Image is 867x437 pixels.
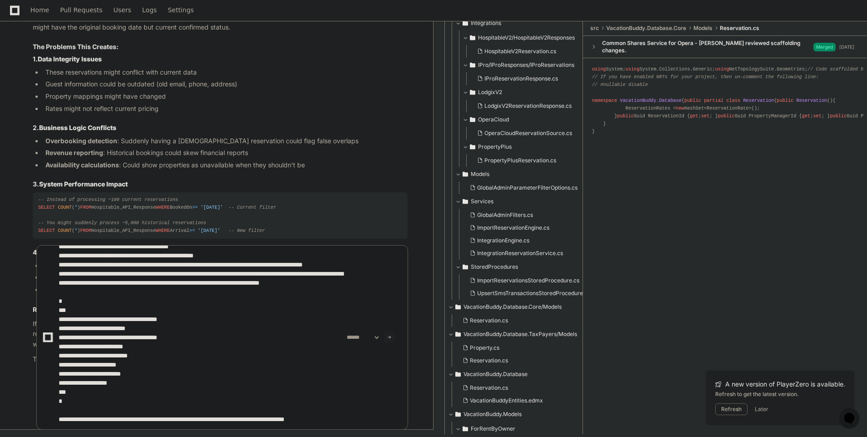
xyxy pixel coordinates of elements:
span: // If you have enabled NRTs for your project, then un-comment the following line: [592,74,819,80]
span: Reservation.cs [720,25,759,32]
span: WHERE [156,228,170,233]
span: ImportReservationEngine.cs [477,224,549,231]
span: set [701,113,709,118]
span: >= [189,228,195,233]
span: SELECT [38,205,55,210]
div: Start new chat [31,67,149,76]
button: PropertyPlusReservation.cs [473,154,585,167]
span: OperaCloud [478,116,509,123]
button: HospitableV2/HospitableV2Responses [463,30,591,45]
svg: Directory [463,18,468,29]
span: PropertyPlus [478,143,512,151]
button: IProReservationResponse.cs [473,72,585,85]
li: : Suddenly having a [DEMOGRAPHIC_DATA] reservation could flag false overlaps [43,136,408,146]
div: System; System.Collections.Generic; NetTopologySuite.Geometries; { { { ReservationRates = HashSet... [592,65,858,136]
strong: Availability calculations [45,161,119,169]
span: >= [192,205,198,210]
button: Integrations [455,16,591,30]
svg: Directory [463,169,468,180]
span: using [626,66,640,72]
span: Pull Requests [60,7,102,13]
svg: Directory [470,141,475,152]
span: Home [30,7,49,13]
span: WHERE [156,205,170,210]
p: : Guest originally booked for [DATE] weekend years ago, cancelled, rebooked several times. The sy... [33,12,408,33]
span: Reservation [743,97,774,103]
button: HospitableV2Reservation.cs [473,45,585,58]
strong: Revenue reporting [45,149,103,156]
span: new [676,105,684,111]
div: Common Shares Service for Opera - [PERSON_NAME] reviewed scaffolding changes. [602,40,813,54]
button: OperaCloudReservationSource.cs [473,127,585,140]
span: Logs [142,7,157,13]
span: get [802,113,810,118]
div: [DATE] [839,43,854,50]
span: LodgixV2 [478,89,502,96]
div: ( ) Hospitable_API_Response BookedOn ( ) Hospitable_API_Response Arrival [38,196,402,235]
h4: 2. [33,123,408,132]
span: Models [471,171,489,178]
button: Refresh [715,403,747,415]
span: -- Current filter [229,205,276,210]
button: Later [755,406,768,413]
span: src [590,25,599,32]
li: Rates might not reflect current pricing [43,104,408,114]
span: COUNT [58,205,72,210]
span: '[DATE]' [200,205,223,210]
span: '[DATE]' [198,228,220,233]
strong: Business Logic Conflicts [39,124,116,131]
strong: Overbooking detection [45,137,117,145]
span: HospitableV2/HospitableV2Responses [478,34,575,41]
span: Settings [168,7,194,13]
span: get [690,113,698,118]
button: Services [455,194,591,209]
span: VacationBuddy.Database [620,97,682,103]
span: Users [114,7,131,13]
button: GlobalAdminFilters.cs [466,209,585,221]
span: public [684,97,701,103]
a: Powered byPylon [64,95,110,102]
h4: 3. [33,180,408,189]
button: LodgixV2ReservationResponse.cs [473,100,585,112]
svg: Directory [470,60,475,70]
span: Models [693,25,713,32]
span: GlobalAdminFilters.cs [477,211,533,219]
span: public [830,113,847,118]
img: 1736555170064-99ba0984-63c1-480f-8ee9-699278ef63ed [9,67,25,84]
span: PropertyPlusReservation.cs [484,157,556,164]
span: FROM [80,205,91,210]
span: -- New filter [229,228,265,233]
svg: Directory [470,114,475,125]
span: () [777,97,832,103]
li: : Historical bookings could skew financial reports [43,148,408,158]
span: OperaCloudReservationSource.cs [484,130,572,137]
div: We're available if you need us! [31,76,115,84]
span: GlobalAdminParameterFilterOptions.cs [477,184,578,191]
li: Guest information could be outdated (old email, phone, address) [43,79,408,90]
span: // #nullable disable [592,82,648,87]
span: set [813,113,821,118]
strong: System Performance Impact [39,180,128,188]
span: class [726,97,740,103]
button: PropertyPlus [463,140,591,154]
span: Reservation [796,97,827,103]
span: LodgixV2ReservationResponse.cs [484,102,572,110]
span: partial [704,97,723,103]
span: SELECT [38,228,55,233]
button: LodgixV2 [463,85,591,100]
svg: Directory [463,196,468,207]
button: Start new chat [154,70,165,81]
span: HospitableV2Reservation.cs [484,48,556,55]
svg: Directory [470,32,475,43]
li: Property mappings might have changed [43,91,408,102]
span: using [715,66,729,72]
span: IPro/IProResponses/IProReservations [478,61,574,69]
strong: Data Integrity Issues [38,55,102,63]
span: -- Instead of processing ~100 current reservations [38,197,178,202]
li: : Could show properties as unavailable when they shouldn't be [43,160,408,171]
div: Refresh to get the latest version. [715,391,845,398]
button: GlobalAdminParameterFilterOptions.cs [466,181,585,194]
button: OperaCloud [463,112,591,127]
span: A new version of PlayerZero is available. [725,380,845,389]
